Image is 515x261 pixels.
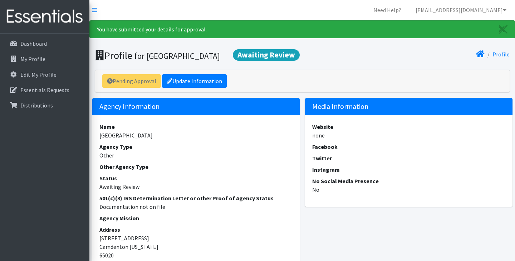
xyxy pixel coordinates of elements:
[233,49,300,61] span: Awaiting Review
[134,51,220,61] small: for [GEOGRAPHIC_DATA]
[3,5,87,29] img: HumanEssentials
[20,40,47,47] p: Dashboard
[3,52,87,66] a: My Profile
[20,102,53,109] p: Distributions
[99,122,293,131] dt: Name
[89,20,515,38] div: You have submitted your details for approval.
[3,98,87,112] a: Distributions
[99,174,293,182] dt: Status
[99,194,293,202] dt: 501(c)(3) IRS Determination Letter or other Proof of Agency Status
[368,3,407,17] a: Need Help?
[410,3,512,17] a: [EMAIL_ADDRESS][DOMAIN_NAME]
[20,86,69,94] p: Essentials Requests
[3,36,87,51] a: Dashboard
[312,142,505,151] dt: Facebook
[20,55,45,62] p: My Profile
[305,98,512,115] h5: Media Information
[3,83,87,97] a: Essentials Requests
[99,214,293,222] dt: Agency Mission
[99,151,293,160] dd: Other
[99,225,293,260] address: [STREET_ADDRESS] Camdenton [US_STATE] 65020
[312,154,505,162] dt: Twitter
[99,131,293,140] dd: [GEOGRAPHIC_DATA]
[312,122,505,131] dt: Website
[162,74,227,88] a: Update Information
[95,49,300,62] h1: Profile
[99,162,293,171] dt: Other Agency Type
[20,71,57,78] p: Edit My Profile
[312,177,505,185] dt: No Social Media Presence
[312,185,505,194] dd: No
[99,202,293,211] dd: Documentation not on file
[492,51,510,58] a: Profile
[3,67,87,82] a: Edit My Profile
[312,165,505,174] dt: Instagram
[99,142,293,151] dt: Agency Type
[92,98,300,115] h5: Agency Information
[312,131,505,140] dd: none
[99,182,293,191] dd: Awaiting Review
[99,226,120,233] strong: Address
[492,21,515,38] a: Close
